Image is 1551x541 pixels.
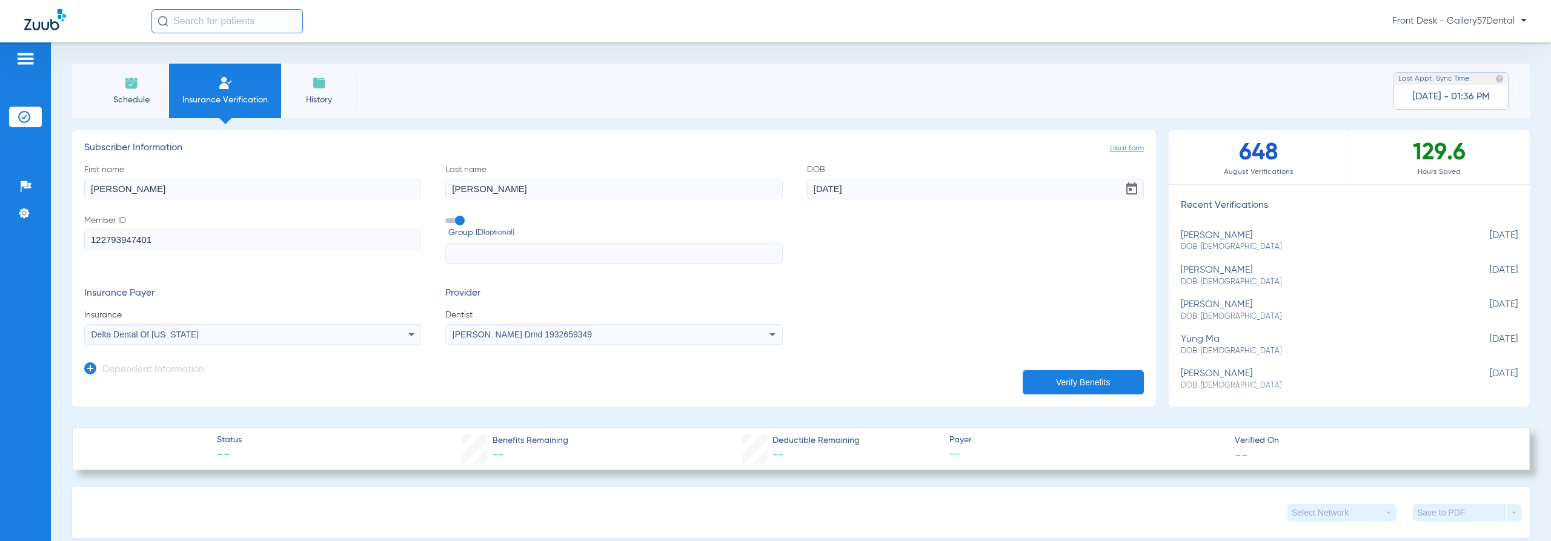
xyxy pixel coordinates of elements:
[84,214,421,264] label: Member ID
[807,179,1144,199] input: DOBOpen calendar
[1181,242,1457,253] span: DOB: [DEMOGRAPHIC_DATA]
[290,94,348,106] span: History
[84,230,421,250] input: Member ID
[84,309,421,321] span: Insurance
[102,364,204,376] h3: Dependent Information
[453,330,592,339] span: [PERSON_NAME] Dmd 1932659349
[1023,370,1144,394] button: Verify Benefits
[124,76,139,90] img: Schedule
[1457,265,1518,287] span: [DATE]
[16,51,35,66] img: hamburger-icon
[1235,434,1510,447] span: Verified On
[772,434,860,447] span: Deductible Remaining
[1490,483,1551,541] iframe: Chat Widget
[445,164,782,199] label: Last name
[445,179,782,199] input: Last name
[1169,130,1349,184] div: 648
[807,164,1144,199] label: DOB
[1110,142,1144,154] span: clear form
[483,227,514,239] small: (optional)
[1495,75,1504,83] img: last sync help info
[445,309,782,321] span: Dentist
[1181,230,1457,253] div: [PERSON_NAME]
[1349,166,1530,178] span: Hours Saved
[1181,380,1457,391] span: DOB: [DEMOGRAPHIC_DATA]
[84,142,1144,154] h3: Subscriber Information
[1457,368,1518,391] span: [DATE]
[1457,334,1518,356] span: [DATE]
[772,450,783,460] span: --
[445,288,782,300] h3: Provider
[84,179,421,199] input: First name
[158,16,168,27] img: Search Icon
[178,94,272,106] span: Insurance Verification
[1412,91,1490,103] span: [DATE] - 01:36 PM
[1457,230,1518,253] span: [DATE]
[1181,265,1457,287] div: [PERSON_NAME]
[217,434,242,446] span: Status
[1181,299,1457,322] div: [PERSON_NAME]
[151,9,303,33] input: Search for patients
[1181,277,1457,288] span: DOB: [DEMOGRAPHIC_DATA]
[84,164,421,199] label: First name
[1235,448,1248,461] span: --
[217,447,242,464] span: --
[1181,334,1457,356] div: yung ma
[1398,73,1471,85] span: Last Appt. Sync Time:
[1169,166,1349,178] span: August Verifications
[1181,368,1457,391] div: [PERSON_NAME]
[102,94,160,106] span: Schedule
[218,76,233,90] img: Manual Insurance Verification
[493,450,503,460] span: --
[1181,346,1457,357] span: DOB: [DEMOGRAPHIC_DATA]
[448,227,782,239] span: Group ID
[312,76,327,90] img: History
[1169,200,1530,212] h3: Recent Verifications
[949,447,1224,462] span: --
[1392,15,1527,27] span: Front Desk - Gallery57Dental
[949,434,1224,446] span: Payer
[84,288,421,300] h3: Insurance Payer
[1181,311,1457,322] span: DOB: [DEMOGRAPHIC_DATA]
[24,9,66,30] img: Zuub Logo
[493,434,568,447] span: Benefits Remaining
[91,330,199,339] span: Delta Dental Of [US_STATE]
[1457,299,1518,322] span: [DATE]
[1120,177,1144,201] button: Open calendar
[1349,130,1530,184] div: 129.6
